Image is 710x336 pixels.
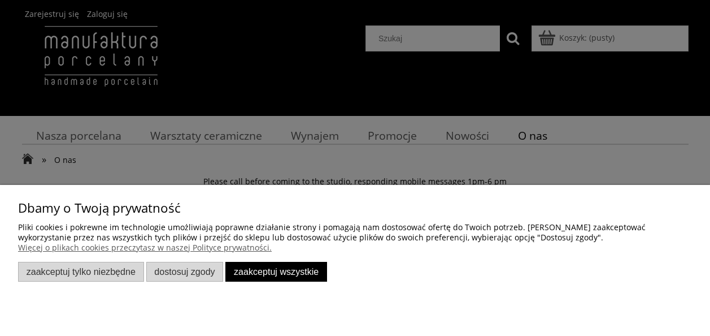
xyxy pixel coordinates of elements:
button: Zaakceptuj tylko niezbędne [18,262,144,282]
button: Zaakceptuj wszystkie [225,262,327,282]
button: Dostosuj zgody [146,262,224,282]
a: Więcej o plikach cookies przeczytasz w naszej Polityce prywatności. [18,242,272,253]
p: Pliki cookies i pokrewne im technologie umożliwiają poprawne działanie strony i pomagają nam dost... [18,222,692,243]
p: Dbamy o Twoją prywatność [18,203,692,213]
